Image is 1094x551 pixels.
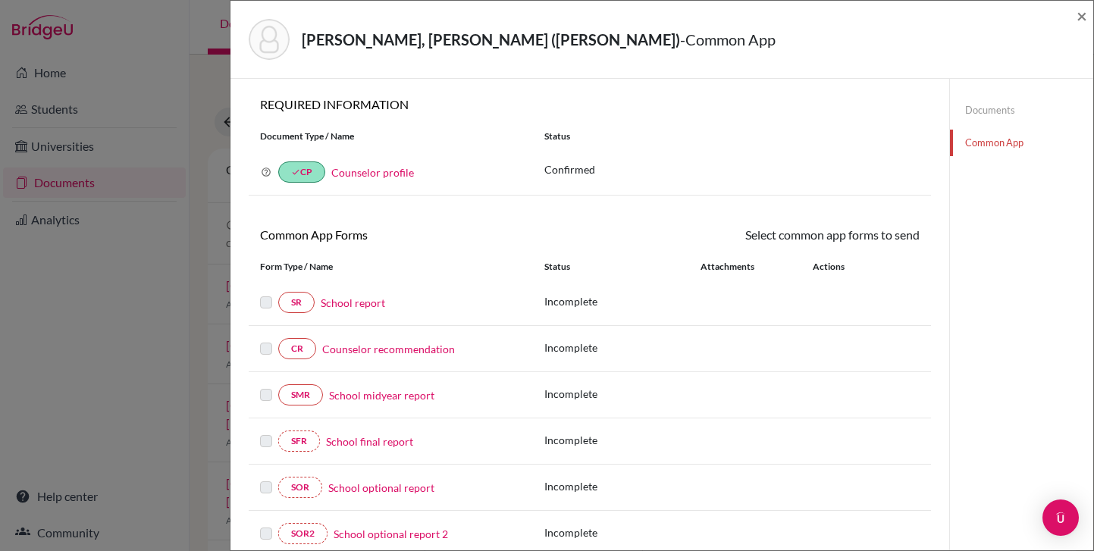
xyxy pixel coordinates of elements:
a: Documents [950,97,1093,124]
a: Counselor profile [331,166,414,179]
a: SR [278,292,315,313]
a: School report [321,295,385,311]
a: doneCP [278,161,325,183]
div: Status [533,130,931,143]
i: done [291,167,300,177]
div: Form Type / Name [249,260,533,274]
div: Attachments [701,260,795,274]
p: Confirmed [544,161,920,177]
a: School optional report 2 [334,526,448,542]
div: Open Intercom Messenger [1042,499,1079,536]
a: SMR [278,384,323,405]
a: SOR2 [278,523,328,544]
p: Incomplete [544,524,701,540]
p: Incomplete [544,478,701,494]
span: - Common App [680,30,776,49]
a: Counselor recommendation [322,341,455,357]
h6: REQUIRED INFORMATION [249,97,931,111]
h6: Common App Forms [249,227,590,242]
div: Status [544,260,701,274]
p: Incomplete [544,386,701,402]
p: Incomplete [544,432,701,448]
p: Incomplete [544,293,701,309]
p: Incomplete [544,340,701,355]
div: Select common app forms to send [590,226,931,244]
a: School optional report [328,480,434,496]
a: SOR [278,477,322,498]
a: School final report [326,434,413,449]
a: Common App [950,130,1093,156]
a: CR [278,338,316,359]
a: SFR [278,430,320,452]
strong: [PERSON_NAME], [PERSON_NAME] ([PERSON_NAME]) [302,30,680,49]
button: Close [1077,7,1087,25]
span: × [1077,5,1087,27]
div: Actions [795,260,889,274]
a: School midyear report [329,387,434,403]
div: Document Type / Name [249,130,533,143]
